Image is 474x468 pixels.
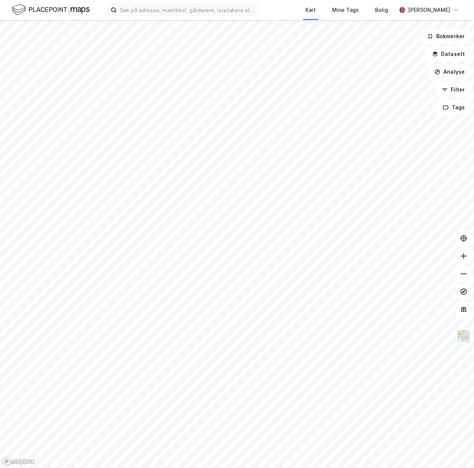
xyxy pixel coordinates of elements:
[408,6,450,14] div: [PERSON_NAME]
[12,3,90,16] img: logo.f888ab2527a4732fd821a326f86c7f29.svg
[437,432,474,468] iframe: Chat Widget
[437,432,474,468] div: Kontrollprogram for chat
[117,4,258,16] input: Søk på adresse, matrikkel, gårdeiere, leietakere eller personer
[375,6,388,14] div: Bolig
[305,6,316,14] div: Kart
[332,6,359,14] div: Mine Tags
